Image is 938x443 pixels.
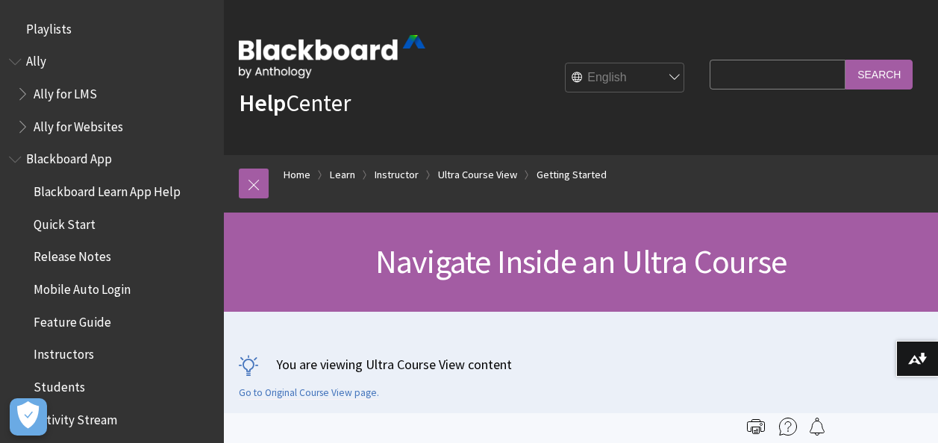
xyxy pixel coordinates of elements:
[239,88,286,118] strong: Help
[34,407,117,427] span: Activity Stream
[808,418,826,436] img: Follow this page
[537,166,607,184] a: Getting Started
[375,166,419,184] a: Instructor
[438,166,517,184] a: Ultra Course View
[34,374,85,395] span: Students
[34,114,123,134] span: Ally for Websites
[239,88,351,118] a: HelpCenter
[26,16,72,37] span: Playlists
[845,60,913,89] input: Search
[239,386,379,400] a: Go to Original Course View page.
[375,241,787,282] span: Navigate Inside an Ultra Course
[34,245,111,265] span: Release Notes
[34,310,111,330] span: Feature Guide
[566,63,685,93] select: Site Language Selector
[34,342,94,362] span: Instructors
[747,418,765,436] img: Print
[779,418,797,436] img: More help
[9,49,215,139] nav: Book outline for Anthology Ally Help
[284,166,310,184] a: Home
[239,355,923,374] p: You are viewing Ultra Course View content
[34,277,131,297] span: Mobile Auto Login
[239,35,425,78] img: Blackboard by Anthology
[34,212,96,232] span: Quick Start
[26,49,46,69] span: Ally
[26,147,112,167] span: Blackboard App
[34,179,181,199] span: Blackboard Learn App Help
[34,81,97,101] span: Ally for LMS
[9,16,215,42] nav: Book outline for Playlists
[10,398,47,436] button: Open Preferences
[330,166,355,184] a: Learn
